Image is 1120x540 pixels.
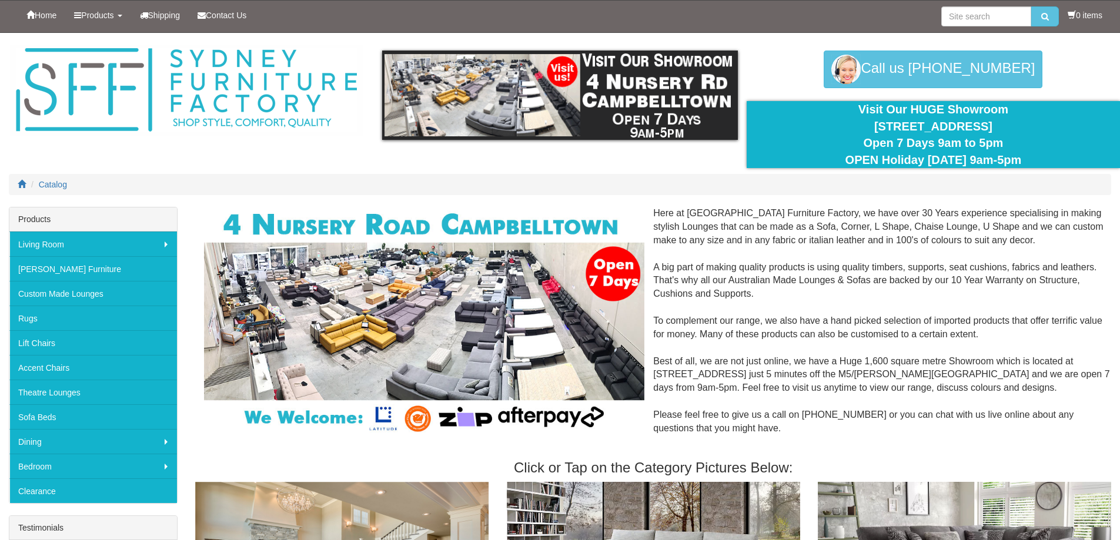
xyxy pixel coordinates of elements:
div: Products [9,207,177,232]
img: Corner Modular Lounges [204,207,644,435]
div: Here at [GEOGRAPHIC_DATA] Furniture Factory, we have over 30 Years experience specialising in mak... [195,207,1111,448]
a: Living Room [9,232,177,256]
img: showroom.gif [382,51,738,140]
a: Dining [9,429,177,454]
a: Sofa Beds [9,404,177,429]
a: Shipping [131,1,189,30]
a: Bedroom [9,454,177,478]
span: Contact Us [206,11,246,20]
img: Sydney Furniture Factory [10,45,363,136]
li: 0 items [1068,9,1102,21]
a: Catalog [39,180,67,189]
span: Products [81,11,113,20]
a: Home [18,1,65,30]
a: Contact Us [189,1,255,30]
div: Testimonials [9,516,177,540]
a: Products [65,1,131,30]
a: Accent Chairs [9,355,177,380]
input: Site search [941,6,1031,26]
h3: Click or Tap on the Category Pictures Below: [195,460,1111,475]
a: Clearance [9,478,177,503]
span: Shipping [148,11,180,20]
a: Theatre Lounges [9,380,177,404]
span: Home [35,11,56,20]
a: [PERSON_NAME] Furniture [9,256,177,281]
a: Lift Chairs [9,330,177,355]
a: Rugs [9,306,177,330]
div: Visit Our HUGE Showroom [STREET_ADDRESS] Open 7 Days 9am to 5pm OPEN Holiday [DATE] 9am-5pm [755,101,1111,168]
a: Custom Made Lounges [9,281,177,306]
